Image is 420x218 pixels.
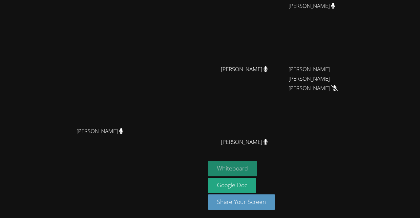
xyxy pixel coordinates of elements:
button: Whiteboard [208,161,257,176]
span: [PERSON_NAME] [221,137,268,147]
span: [PERSON_NAME] [PERSON_NAME] [PERSON_NAME] [288,65,361,93]
a: Google Doc [208,178,256,193]
button: Share Your Screen [208,194,275,210]
span: [PERSON_NAME] [76,127,123,136]
span: [PERSON_NAME] [221,65,268,74]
